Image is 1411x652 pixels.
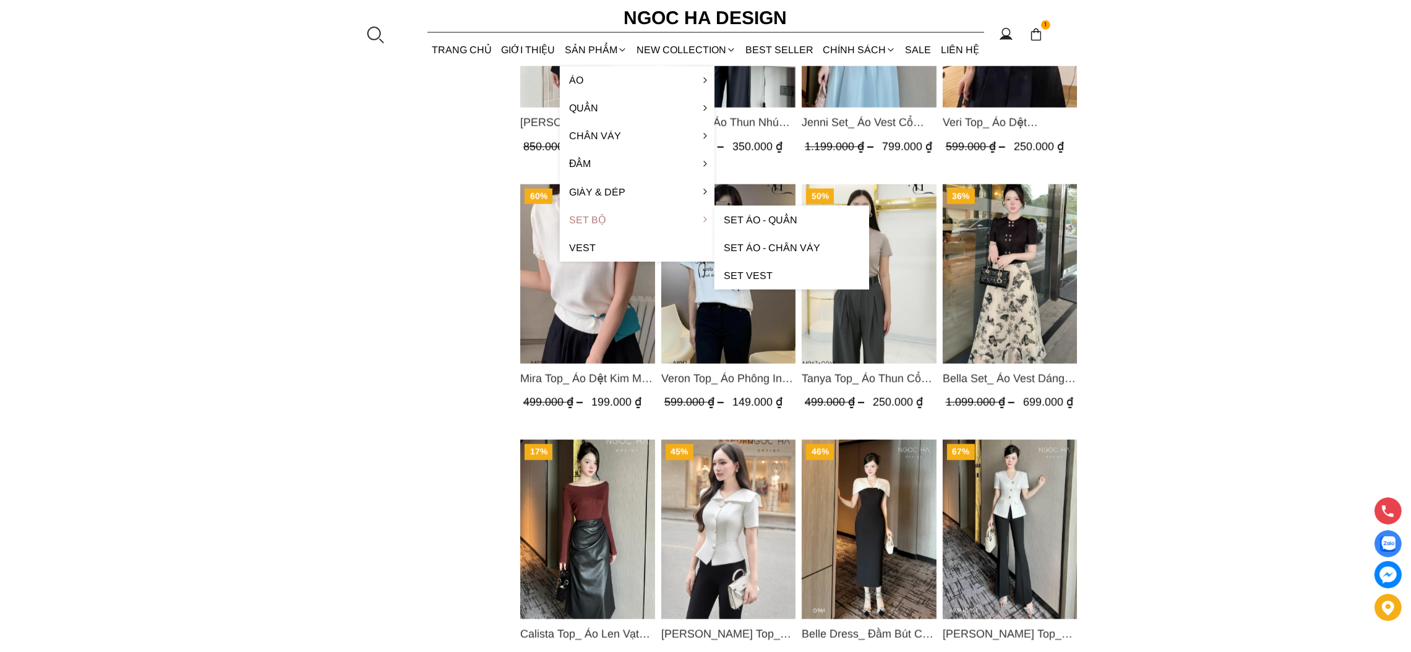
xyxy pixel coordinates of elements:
[942,370,1077,387] span: Bella Set_ Áo Vest Dáng Lửng Cúc Đồng, Chân Váy Họa Tiết Bướm A990+CV121
[591,396,641,408] span: 199.000 ₫
[613,3,799,33] a: Ngoc Ha Design
[882,140,932,153] span: 799.000 ₫
[942,440,1077,619] a: Product image - Amy Top_ Áo Vạt Chéo Đính 3 Cúc Tay Cộc Màu Trắng A934
[1375,561,1402,588] a: messenger
[942,114,1077,131] a: Link to Veri Top_ Áo Dệt Kim Viền Cổ Đính Nơ A1019
[661,114,796,131] a: Link to Mira Top_ Áo Thun Nhún Lệch Cổ A1048
[560,122,714,150] a: Chân váy
[936,33,984,66] a: LIÊN HỆ
[560,206,714,234] a: Set Bộ
[427,33,497,66] a: TRANG CHỦ
[741,33,818,66] a: BEST SELLER
[520,370,655,387] a: Link to Mira Top_ Áo Dệt Kim Mix Bèo Cổ Và Tay A1023
[497,33,560,66] a: GIỚI THIỆU
[802,114,937,131] span: Jenni Set_ Áo Vest Cổ Tròn Đính Cúc, Chân Váy Tơ Màu Xanh A1051+CV132
[664,396,726,408] span: 599.000 ₫
[560,33,632,66] div: SẢN PHẨM
[520,114,655,131] span: [PERSON_NAME] Top_ Áo Mix Tơ Thân Bổ Mảnh Vạt Chéo Màu Đen A1057
[802,114,937,131] a: Link to Jenni Set_ Áo Vest Cổ Tròn Đính Cúc, Chân Váy Tơ Màu Xanh A1051+CV132
[661,184,796,364] img: Veron Top_ Áo Phông In Chữ Đính Nơ A1017
[818,33,901,66] div: Chính sách
[520,440,655,619] a: Product image - Calista Top_ Áo Len Vạt Chéo Vai Tay Dài A954
[661,370,796,387] a: Link to Veron Top_ Áo Phông In Chữ Đính Nơ A1017
[802,184,937,364] img: Tanya Top_ Áo Thun Cổ Tròn Tay Cộc A1047
[1023,396,1073,408] span: 699.000 ₫
[661,370,796,387] span: Veron Top_ Áo Phông In Chữ Đính Nơ A1017
[661,625,796,643] span: [PERSON_NAME] Top_ Áo Vest Cách Điệu Cổ Ngang Vạt Chéo Tay Cộc Màu Trắng A936
[802,625,937,643] span: Belle Dress_ Đầm Bút Chì Đen Phối Choàng Vai May Ly Màu Trắng Kèm Hoa D961
[661,114,796,131] span: Mira Top_ Áo Thun Nhún Lệch Cổ A1048
[560,94,714,122] a: Quần
[560,66,714,94] a: Áo
[661,625,796,643] a: Link to Fiona Top_ Áo Vest Cách Điệu Cổ Ngang Vạt Chéo Tay Cộc Màu Trắng A936
[520,184,655,364] img: Mira Top_ Áo Dệt Kim Mix Bèo Cổ Và Tay A1023
[873,396,923,408] span: 250.000 ₫
[942,625,1077,643] a: Link to Amy Top_ Áo Vạt Chéo Đính 3 Cúc Tay Cộc Màu Trắng A934
[1029,28,1043,41] img: img-CART-ICON-ksit0nf1
[942,440,1077,619] img: Amy Top_ Áo Vạt Chéo Đính 3 Cúc Tay Cộc Màu Trắng A934
[560,150,714,178] a: Đầm
[945,140,1008,153] span: 599.000 ₫
[802,370,937,387] a: Link to Tanya Top_ Áo Thun Cổ Tròn Tay Cộc A1047
[732,396,782,408] span: 149.000 ₫
[661,440,796,619] img: Fiona Top_ Áo Vest Cách Điệu Cổ Ngang Vạt Chéo Tay Cộc Màu Trắng A936
[714,262,869,290] a: Set Vest
[942,184,1077,364] a: Product image - Bella Set_ Áo Vest Dáng Lửng Cúc Đồng, Chân Váy Họa Tiết Bướm A990+CV121
[714,234,869,262] a: Set Áo - Chân váy
[520,625,655,643] a: Link to Calista Top_ Áo Len Vạt Chéo Vai Tay Dài A954
[520,114,655,131] a: Link to Jenny Top_ Áo Mix Tơ Thân Bổ Mảnh Vạt Chéo Màu Đen A1057
[802,370,937,387] span: Tanya Top_ Áo Thun Cổ Tròn Tay Cộc A1047
[520,184,655,364] a: Product image - Mira Top_ Áo Dệt Kim Mix Bèo Cổ Và Tay A1023
[805,140,877,153] span: 1.199.000 ₫
[942,184,1077,364] img: Bella Set_ Áo Vest Dáng Lửng Cúc Đồng, Chân Váy Họa Tiết Bướm A990+CV121
[714,206,869,234] a: Set Áo - Quần
[945,396,1017,408] span: 1.099.000 ₫
[560,234,714,262] a: Vest
[632,33,740,66] a: NEW COLLECTION
[732,140,782,153] span: 350.000 ₫
[520,440,655,619] img: Calista Top_ Áo Len Vạt Chéo Vai Tay Dài A954
[802,625,937,643] a: Link to Belle Dress_ Đầm Bút Chì Đen Phối Choàng Vai May Ly Màu Trắng Kèm Hoa D961
[802,440,937,619] img: Belle Dress_ Đầm Bút Chì Đen Phối Choàng Vai May Ly Màu Trắng Kèm Hoa D961
[942,114,1077,131] span: Veri Top_ Áo Dệt [PERSON_NAME] Cổ Đính Nơ A1019
[560,178,714,206] a: Giày & Dép
[1380,536,1396,552] img: Display image
[661,440,796,619] a: Product image - Fiona Top_ Áo Vest Cách Điệu Cổ Ngang Vạt Chéo Tay Cộc Màu Trắng A936
[520,370,655,387] span: Mira Top_ Áo Dệt Kim Mix Bèo Cổ Và Tay A1023
[805,396,867,408] span: 499.000 ₫
[1041,20,1051,30] span: 1
[942,625,1077,643] span: [PERSON_NAME] Top_ Áo Vạt Chéo Đính 3 Cúc Tay Cộc Màu Trắng A934
[942,370,1077,387] a: Link to Bella Set_ Áo Vest Dáng Lửng Cúc Đồng, Chân Váy Họa Tiết Bướm A990+CV121
[901,33,936,66] a: SALE
[1013,140,1063,153] span: 250.000 ₫
[523,140,586,153] span: 850.000 ₫
[802,440,937,619] a: Product image - Belle Dress_ Đầm Bút Chì Đen Phối Choàng Vai May Ly Màu Trắng Kèm Hoa D961
[520,625,655,643] span: Calista Top_ Áo Len Vạt Chéo Vai Tay Dài A954
[661,184,796,364] a: Product image - Veron Top_ Áo Phông In Chữ Đính Nơ A1017
[1375,530,1402,557] a: Display image
[802,184,937,364] a: Product image - Tanya Top_ Áo Thun Cổ Tròn Tay Cộc A1047
[664,140,726,153] span: 699.000 ₫
[523,396,586,408] span: 499.000 ₫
